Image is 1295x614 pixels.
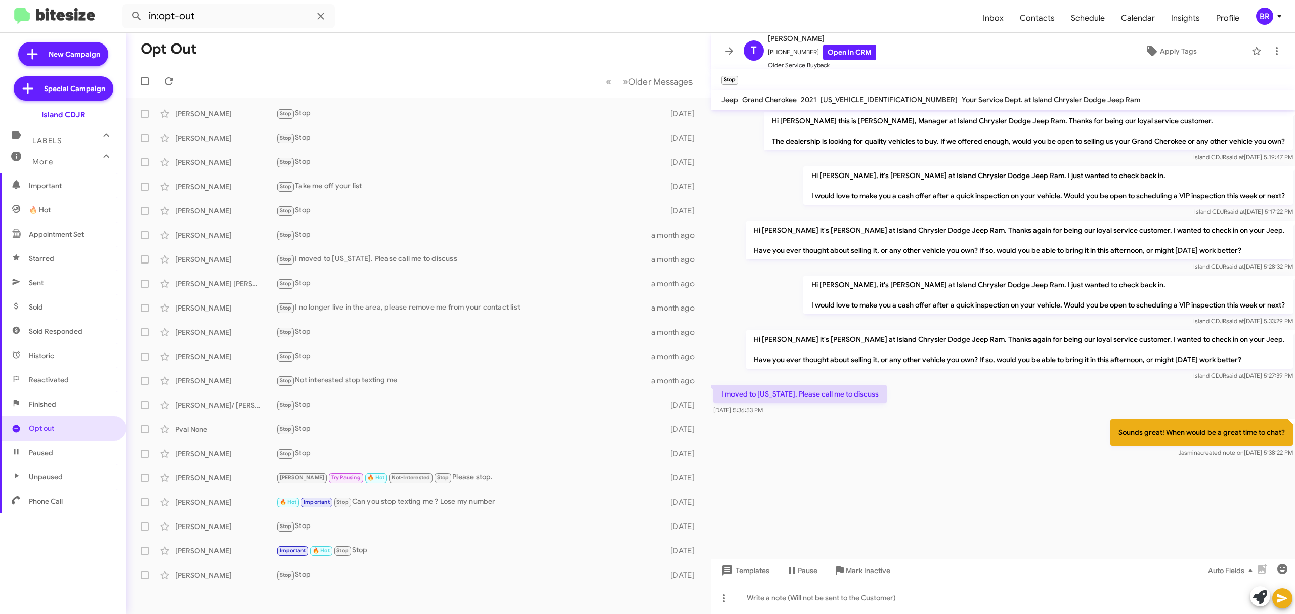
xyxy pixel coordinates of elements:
span: Starred [29,253,54,264]
span: Historic [29,350,54,361]
span: Stop [280,256,292,262]
span: created note on [1200,449,1244,456]
input: Search [122,4,335,28]
div: [PERSON_NAME] [175,497,276,507]
div: Stop [276,448,659,459]
div: Stop [276,205,659,216]
div: [DATE] [659,497,703,507]
span: Stop [280,183,292,190]
span: Labels [32,136,62,145]
div: Take me off your list [276,181,659,192]
a: Special Campaign [14,76,113,101]
span: Your Service Dept. at Island Chrysler Dodge Jeep Ram [962,95,1140,104]
div: [PERSON_NAME] [175,182,276,192]
button: Mark Inactive [826,561,898,580]
span: Stop [280,280,292,287]
span: Phone Call [29,496,63,506]
span: Older Service Buyback [768,60,876,70]
div: [PERSON_NAME]/ [PERSON_NAME] [175,400,276,410]
span: said at [1227,208,1245,215]
div: [PERSON_NAME] [175,376,276,386]
div: [DATE] [659,157,703,167]
div: Stop [276,156,659,168]
div: [PERSON_NAME] [PERSON_NAME] [175,279,276,289]
button: Previous [599,71,617,92]
span: said at [1226,153,1244,161]
span: [PHONE_NUMBER] [768,45,876,60]
span: Stop [280,135,292,141]
span: « [606,75,611,88]
p: Sounds great! When would be a great time to chat? [1110,419,1293,446]
span: Stop [280,304,292,311]
span: 2021 [801,95,816,104]
div: a month ago [651,327,703,337]
span: 🔥 Hot [29,205,51,215]
span: Insights [1163,4,1208,33]
span: More [32,157,53,166]
small: Stop [721,76,738,85]
a: Schedule [1063,4,1113,33]
span: Sold [29,302,43,312]
span: [US_VEHICLE_IDENTIFICATION_NUMBER] [821,95,958,104]
div: [PERSON_NAME] [175,570,276,580]
div: Stop [276,108,659,119]
span: Apply Tags [1160,42,1197,60]
div: Please stop. [276,472,659,484]
span: said at [1226,317,1244,325]
div: a month ago [651,279,703,289]
a: Contacts [1012,4,1063,33]
span: Sent [29,278,44,288]
div: Pval None [175,424,276,434]
span: Appointment Set [29,229,84,239]
span: Stop [437,474,449,481]
div: [PERSON_NAME] [175,473,276,483]
span: Reactivated [29,375,69,385]
span: Island CDJR [DATE] 5:28:32 PM [1193,262,1293,270]
span: [DATE] 5:36:53 PM [713,406,763,414]
span: Important [29,181,115,191]
span: [PERSON_NAME] [768,32,876,45]
div: a month ago [651,254,703,265]
span: Try Pausing [331,474,361,481]
span: Auto Fields [1208,561,1257,580]
span: Stop [336,499,349,505]
div: Stop [276,399,659,411]
div: [DATE] [659,521,703,532]
div: [PERSON_NAME] [175,327,276,337]
a: Open in CRM [823,45,876,60]
div: [DATE] [659,570,703,580]
span: [PERSON_NAME] [280,474,325,481]
span: Stop [280,450,292,457]
p: Hi [PERSON_NAME], it's [PERSON_NAME] at Island Chrysler Dodge Jeep Ram. I just wanted to check ba... [803,276,1293,314]
span: New Campaign [49,49,100,59]
span: Stop [280,110,292,117]
div: a month ago [651,303,703,313]
div: [PERSON_NAME] [175,206,276,216]
span: Island CDJR [DATE] 5:27:39 PM [1193,372,1293,379]
div: [PERSON_NAME] [175,352,276,362]
div: [DATE] [659,206,703,216]
p: Hi [PERSON_NAME] this is [PERSON_NAME], Manager at Island Chrysler Dodge Jeep Ram. Thanks for bei... [764,112,1293,150]
span: said at [1226,262,1244,270]
nav: Page navigation example [600,71,699,92]
div: [PERSON_NAME] [175,109,276,119]
span: said at [1226,372,1244,379]
span: Profile [1208,4,1247,33]
div: Stop [276,229,651,241]
span: Stop [280,572,292,578]
div: [PERSON_NAME] [175,254,276,265]
div: [PERSON_NAME] [175,230,276,240]
div: a month ago [651,352,703,362]
span: Stop [280,232,292,238]
div: Stop [276,569,659,581]
button: Apply Tags [1094,42,1246,60]
div: I no longer live in the area, please remove me from your contact list [276,302,651,314]
span: Important [280,547,306,554]
span: Stop [280,207,292,214]
p: Hi [PERSON_NAME], it's [PERSON_NAME] at Island Chrysler Dodge Jeep Ram. I just wanted to check ba... [803,166,1293,205]
div: a month ago [651,230,703,240]
div: Can you stop texting me ? Lose my number [276,496,659,508]
span: Stop [280,329,292,335]
div: [DATE] [659,133,703,143]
